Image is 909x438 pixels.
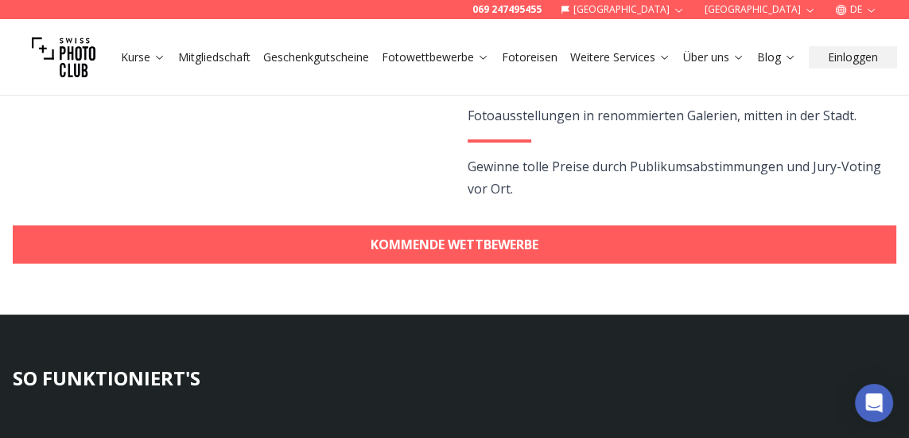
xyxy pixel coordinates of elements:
[468,158,881,197] span: Gewinne tolle Preise durch Publikumsabstimmungen und Jury-Voting vor Ort.
[751,46,802,68] button: Blog
[13,366,896,391] h3: SO FUNKTIONIERT'S
[757,49,796,65] a: Blog
[115,46,172,68] button: Kurse
[257,46,375,68] button: Geschenkgutscheine
[564,46,677,68] button: Weitere Services
[263,49,369,65] a: Geschenkgutscheine
[495,46,564,68] button: Fotoreisen
[472,3,542,16] a: 069 247495455
[375,46,495,68] button: Fotowettbewerbe
[32,25,95,89] img: Swiss photo club
[468,107,857,124] span: Fotoausstellungen in renommierten Galerien, mitten in der Stadt.
[13,225,896,264] a: KOMMENDE WETTBEWERBE
[683,49,744,65] a: Über uns
[178,49,251,65] a: Mitgliedschaft
[121,49,165,65] a: Kurse
[809,46,897,68] button: Einloggen
[855,384,893,422] div: Open Intercom Messenger
[172,46,257,68] button: Mitgliedschaft
[570,49,670,65] a: Weitere Services
[502,49,557,65] a: Fotoreisen
[677,46,751,68] button: Über uns
[382,49,489,65] a: Fotowettbewerbe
